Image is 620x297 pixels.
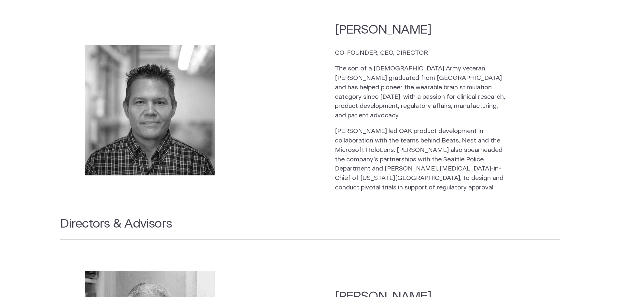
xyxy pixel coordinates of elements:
[335,64,510,121] p: The son of a [DEMOGRAPHIC_DATA] Army veteran, [PERSON_NAME] graduated from [GEOGRAPHIC_DATA] and ...
[335,49,510,58] p: CO-FOUNDER, CEO, DIRECTOR
[335,127,510,193] p: [PERSON_NAME] led OAK product development in collaboration with the teams behind Beats, Nest and ...
[60,215,560,240] h2: Directors & Advisors
[335,22,510,38] h2: [PERSON_NAME]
